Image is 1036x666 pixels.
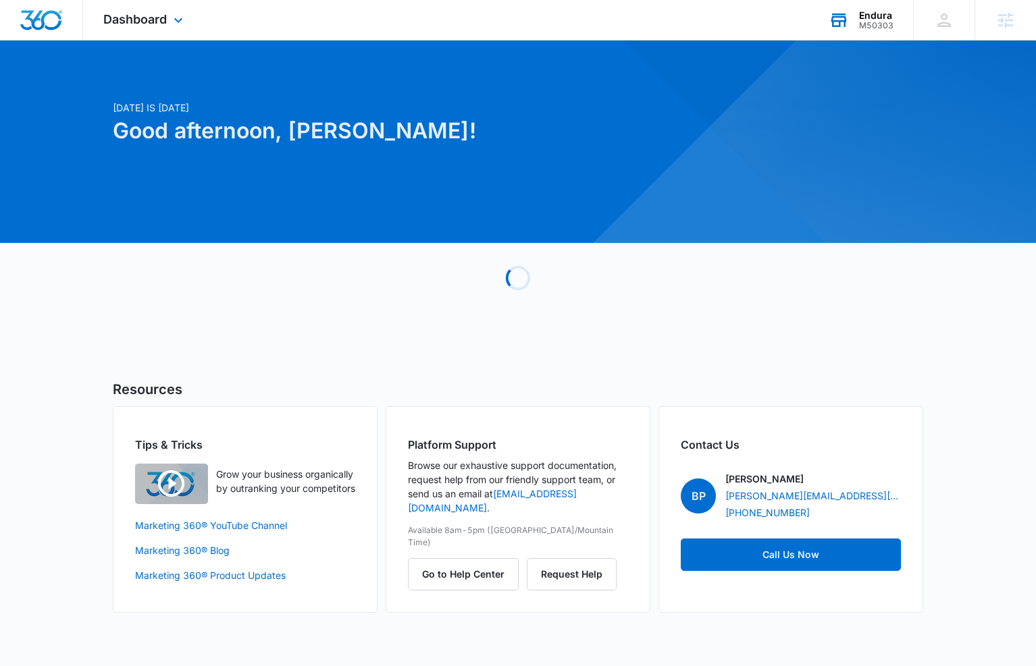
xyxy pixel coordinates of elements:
div: account name [859,10,893,21]
p: Grow your business organically by outranking your competitors [216,467,355,495]
p: [DATE] is [DATE] [113,101,648,115]
h1: Good afternoon, [PERSON_NAME]! [113,115,648,147]
h2: Platform Support [408,437,628,453]
p: [PERSON_NAME] [725,472,804,486]
a: Go to Help Center [408,568,527,580]
button: Go to Help Center [408,558,519,590]
a: [PHONE_NUMBER] [725,505,810,520]
a: Marketing 360® Blog [135,543,355,557]
p: Browse our exhaustive support documentation, request help from our friendly support team, or send... [408,458,628,515]
span: Dashboard [103,12,167,26]
a: Marketing 360® Product Updates [135,568,355,582]
h2: Contact Us [681,437,901,453]
a: Marketing 360® YouTube Channel [135,518,355,532]
h5: Resources [113,379,923,399]
div: account id [859,21,893,30]
p: Available 8am-5pm ([GEOGRAPHIC_DATA]/Mountain Time) [408,524,628,549]
h2: Tips & Tricks [135,437,355,453]
a: Call Us Now [681,538,901,571]
button: Request Help [527,558,617,590]
span: BP [681,478,716,514]
img: Quick Overview Video [135,464,208,504]
a: [PERSON_NAME][EMAIL_ADDRESS][PERSON_NAME][DOMAIN_NAME] [725,489,901,503]
a: Request Help [527,568,617,580]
